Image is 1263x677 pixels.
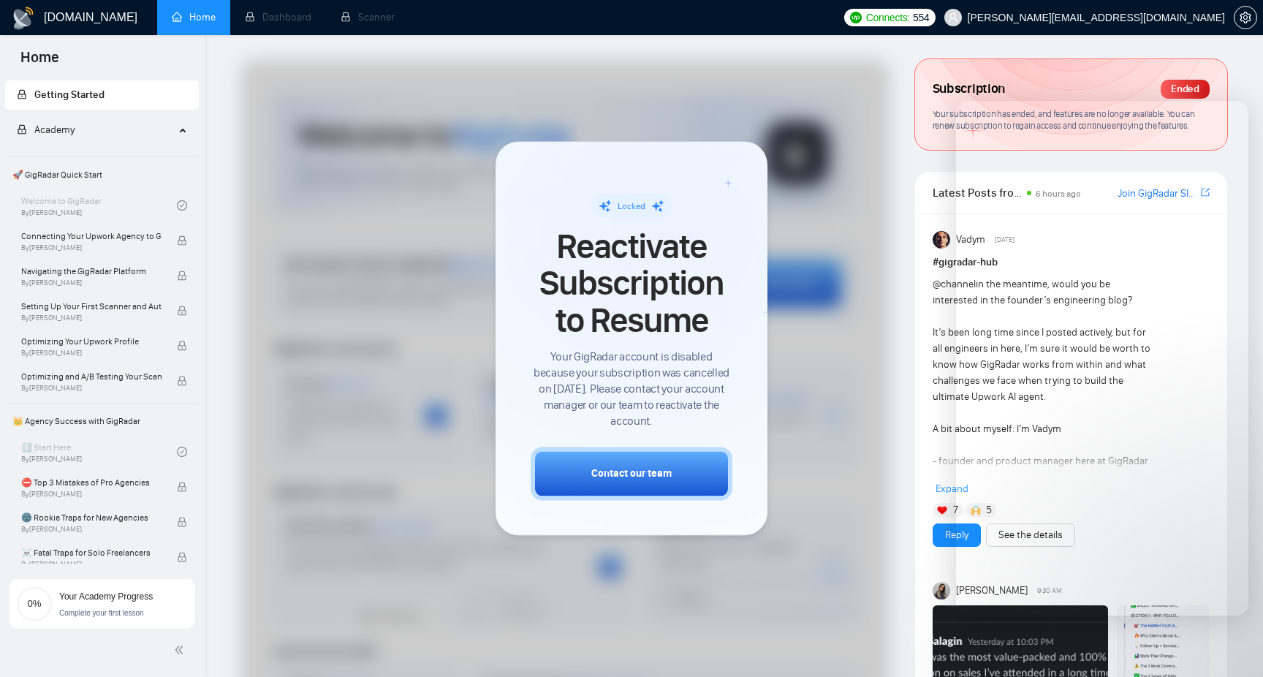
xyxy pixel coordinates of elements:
button: setting [1234,6,1257,29]
span: Connects: [866,10,910,26]
span: By [PERSON_NAME] [21,279,162,287]
span: @channel [933,278,976,290]
img: upwork-logo.png [850,12,862,23]
li: Getting Started [5,80,199,110]
span: lock [177,376,187,386]
img: ❤️ [937,505,947,515]
span: ⛔ Top 3 Mistakes of Pro Agencies [21,475,162,490]
span: Expand [936,483,968,495]
a: setting [1234,12,1257,23]
span: double-left [174,643,189,657]
span: lock [177,482,187,492]
span: By [PERSON_NAME] [21,384,162,393]
span: By [PERSON_NAME] [21,490,162,499]
span: By [PERSON_NAME] [21,349,162,358]
span: Latest Posts from the GigRadar Community [933,184,1023,202]
iframe: Intercom live chat [956,101,1248,616]
span: Optimizing and A/B Testing Your Scanner for Better Results [21,369,162,384]
img: Mariia Heshka [933,582,950,600]
button: Reply [933,523,981,547]
span: check-circle [177,447,187,457]
span: user [948,12,958,23]
a: homeHome [172,11,216,23]
span: Connecting Your Upwork Agency to GigRadar [21,229,162,243]
span: lock [177,552,187,562]
span: lock [17,124,27,135]
span: By [PERSON_NAME] [21,560,162,569]
span: Locked [618,201,645,211]
span: Academy [34,124,75,136]
span: Your subscription has ended, and features are no longer available. You can renew subscription to ... [933,108,1195,132]
span: lock [177,341,187,351]
button: Contact our team [531,447,732,501]
img: Vadym [933,231,950,249]
span: 🌚 Rookie Traps for New Agencies [21,510,162,525]
span: lock [177,306,187,316]
span: lock [177,517,187,527]
span: Complete your first lesson [59,609,144,617]
span: Optimizing Your Upwork Profile [21,334,162,349]
span: Getting Started [34,88,105,101]
img: logo [12,7,35,30]
span: 0% [17,599,52,608]
span: 🚀 GigRadar Quick Start [7,160,197,189]
span: setting [1234,12,1256,23]
span: lock [177,271,187,281]
span: 554 [913,10,929,26]
span: ☠️ Fatal Traps for Solo Freelancers [21,545,162,560]
a: Reply [945,527,968,543]
span: By [PERSON_NAME] [21,243,162,252]
span: By [PERSON_NAME] [21,525,162,534]
h1: # gigradar-hub [933,254,1210,271]
span: lock [177,235,187,246]
span: Setting Up Your First Scanner and Auto-Bidder [21,299,162,314]
span: lock [17,89,27,99]
span: 👑 Agency Success with GigRadar [7,406,197,436]
div: Ended [1161,80,1210,99]
div: Contact our team [591,466,672,482]
span: check-circle [177,200,187,211]
span: Home [9,47,71,77]
span: 7 [953,503,958,518]
span: Academy [17,124,75,136]
span: Your GigRadar account is disabled because your subscription was cancelled on [DATE]. Please conta... [531,349,732,430]
span: Navigating the GigRadar Platform [21,264,162,279]
iframe: Intercom live chat [1213,627,1248,662]
span: Subscription [933,77,1005,102]
span: Your Academy Progress [59,591,153,602]
span: By [PERSON_NAME] [21,314,162,322]
span: Reactivate Subscription to Resume [531,228,732,338]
